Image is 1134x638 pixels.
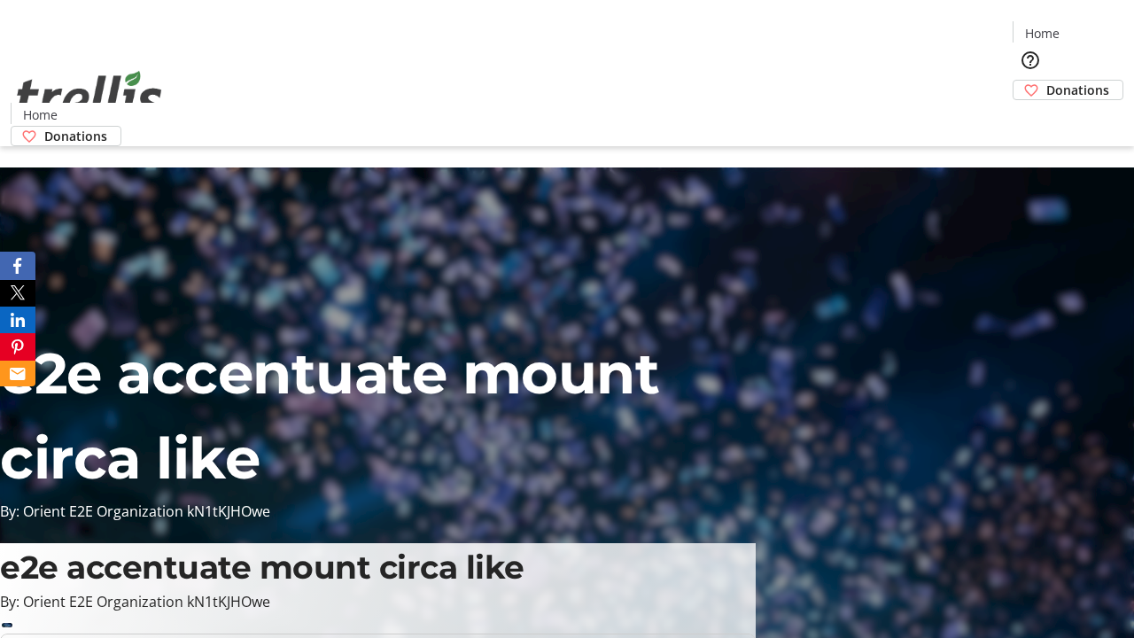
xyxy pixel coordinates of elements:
button: Cart [1013,100,1048,136]
a: Home [1014,24,1070,43]
a: Donations [1013,80,1123,100]
span: Donations [1046,81,1109,99]
span: Home [1025,24,1060,43]
span: Donations [44,127,107,145]
a: Donations [11,126,121,146]
img: Orient E2E Organization kN1tKJHOwe's Logo [11,51,168,140]
span: Home [23,105,58,124]
button: Help [1013,43,1048,78]
a: Home [12,105,68,124]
